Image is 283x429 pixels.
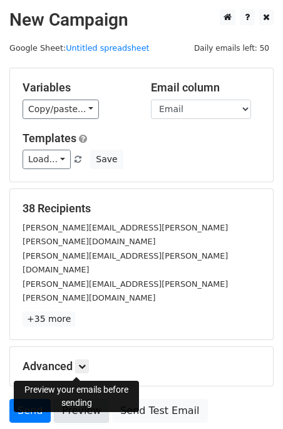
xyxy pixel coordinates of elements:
[190,41,274,55] span: Daily emails left: 50
[66,43,149,53] a: Untitled spreadsheet
[23,359,260,373] h5: Advanced
[23,202,260,215] h5: 38 Recipients
[151,81,260,95] h5: Email column
[112,399,207,423] a: Send Test Email
[9,43,150,53] small: Google Sheet:
[23,311,75,327] a: +35 more
[23,150,71,169] a: Load...
[23,100,99,119] a: Copy/paste...
[23,251,228,275] small: [PERSON_NAME][EMAIL_ADDRESS][PERSON_NAME][DOMAIN_NAME]
[14,381,139,412] div: Preview your emails before sending
[23,132,76,145] a: Templates
[23,81,132,95] h5: Variables
[90,150,123,169] button: Save
[23,223,228,247] small: [PERSON_NAME][EMAIL_ADDRESS][PERSON_NAME][PERSON_NAME][DOMAIN_NAME]
[220,369,283,429] iframe: Chat Widget
[9,399,51,423] a: Send
[190,43,274,53] a: Daily emails left: 50
[23,279,228,303] small: [PERSON_NAME][EMAIL_ADDRESS][PERSON_NAME][PERSON_NAME][DOMAIN_NAME]
[9,9,274,31] h2: New Campaign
